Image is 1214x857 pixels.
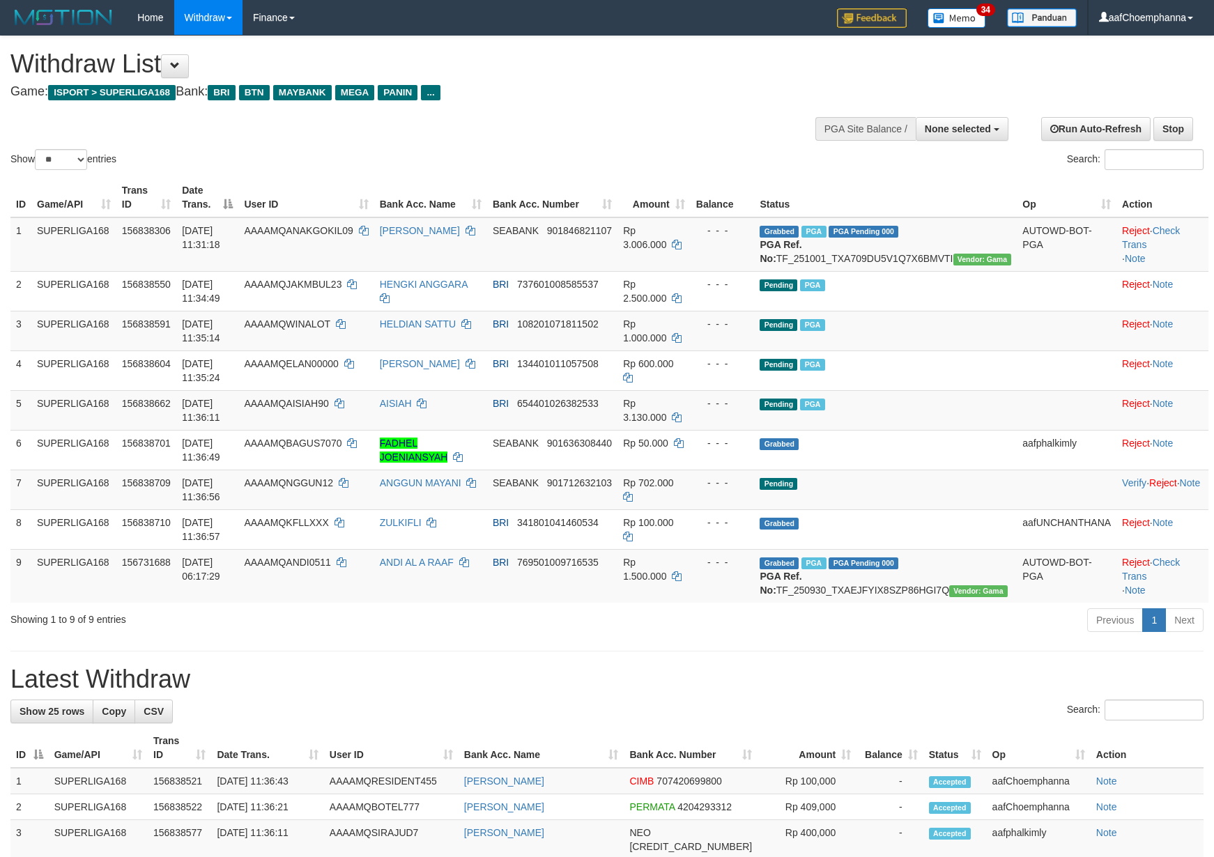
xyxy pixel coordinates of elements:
[1116,178,1208,217] th: Action
[754,549,1017,603] td: TF_250930_TXAEJFYIX8SZP86HGI7Q
[10,149,116,170] label: Show entries
[1096,801,1117,812] a: Note
[244,358,338,369] span: AAAAMQELAN00000
[623,557,666,582] span: Rp 1.500.000
[31,430,116,470] td: SUPERLIGA168
[208,85,235,100] span: BRI
[760,399,797,410] span: Pending
[1116,470,1208,509] td: · ·
[696,224,749,238] div: - - -
[623,517,673,528] span: Rp 100.000
[629,801,675,812] span: PERMATA
[10,470,31,509] td: 7
[696,357,749,371] div: - - -
[856,728,923,768] th: Balance: activate to sort column ascending
[10,350,31,390] td: 4
[623,398,666,423] span: Rp 3.130.000
[623,318,666,343] span: Rp 1.000.000
[244,225,353,236] span: AAAAMQANAKGOKIL09
[1116,217,1208,272] td: · ·
[324,768,459,794] td: AAAAMQRESIDENT455
[182,477,220,502] span: [DATE] 11:36:56
[1153,517,1174,528] a: Note
[800,399,824,410] span: Marked by aafsengchandara
[623,477,673,488] span: Rp 702.000
[10,665,1204,693] h1: Latest Withdraw
[244,318,330,330] span: AAAAMQWINALOT
[517,358,599,369] span: Copy 134401011057508 to clipboard
[493,517,509,528] span: BRI
[517,517,599,528] span: Copy 341801041460534 to clipboard
[760,518,799,530] span: Grabbed
[244,398,328,409] span: AAAAMQAISIAH90
[273,85,332,100] span: MAYBANK
[122,477,171,488] span: 156838709
[31,509,116,549] td: SUPERLIGA168
[1142,608,1166,632] a: 1
[760,279,797,291] span: Pending
[1116,430,1208,470] td: ·
[48,85,176,100] span: ISPORT > SUPERLIGA168
[760,478,797,490] span: Pending
[623,279,666,304] span: Rp 2.500.000
[829,226,898,238] span: PGA Pending
[1017,509,1116,549] td: aafUNCHANTHANA
[122,438,171,449] span: 156838701
[378,85,417,100] span: PANIN
[1153,117,1193,141] a: Stop
[1122,398,1150,409] a: Reject
[623,438,668,449] span: Rp 50.000
[493,477,539,488] span: SEABANK
[182,517,220,542] span: [DATE] 11:36:57
[122,279,171,290] span: 156838550
[324,728,459,768] th: User ID: activate to sort column ascending
[148,794,211,820] td: 156838522
[1096,775,1117,787] a: Note
[182,557,220,582] span: [DATE] 06:17:29
[760,319,797,331] span: Pending
[760,571,801,596] b: PGA Ref. No:
[464,827,544,838] a: [PERSON_NAME]
[10,85,795,99] h4: Game: Bank:
[1067,700,1204,720] label: Search:
[760,557,799,569] span: Grabbed
[1041,117,1151,141] a: Run Auto-Refresh
[547,225,612,236] span: Copy 901846821107 to clipboard
[1122,225,1150,236] a: Reject
[758,794,856,820] td: Rp 409,000
[31,549,116,603] td: SUPERLIGA168
[244,517,328,528] span: AAAAMQKFLLXXX
[122,517,171,528] span: 156838710
[1105,149,1204,170] input: Search:
[1017,549,1116,603] td: AUTOWD-BOT-PGA
[629,775,654,787] span: CIMB
[696,436,749,450] div: - - -
[1087,608,1143,632] a: Previous
[31,311,116,350] td: SUPERLIGA168
[10,794,49,820] td: 2
[10,271,31,311] td: 2
[1153,438,1174,449] a: Note
[987,794,1091,820] td: aafChoemphanna
[624,728,758,768] th: Bank Acc. Number: activate to sort column ascending
[211,728,323,768] th: Date Trans.: activate to sort column ascending
[335,85,375,100] span: MEGA
[1122,358,1150,369] a: Reject
[1122,517,1150,528] a: Reject
[493,438,539,449] span: SEABANK
[623,358,673,369] span: Rp 600.000
[244,477,333,488] span: AAAAMQNGGUN12
[1122,438,1150,449] a: Reject
[10,607,495,626] div: Showing 1 to 9 of 9 entries
[758,728,856,768] th: Amount: activate to sort column ascending
[238,178,374,217] th: User ID: activate to sort column ascending
[1091,728,1204,768] th: Action
[380,438,448,463] a: FADHEL JOENIANSYAH
[754,217,1017,272] td: TF_251001_TXA709DU5V1Q7X6BMVTI
[547,438,612,449] span: Copy 901636308440 to clipboard
[49,768,148,794] td: SUPERLIGA168
[754,178,1017,217] th: Status
[1180,477,1201,488] a: Note
[182,318,220,343] span: [DATE] 11:35:14
[760,438,799,450] span: Grabbed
